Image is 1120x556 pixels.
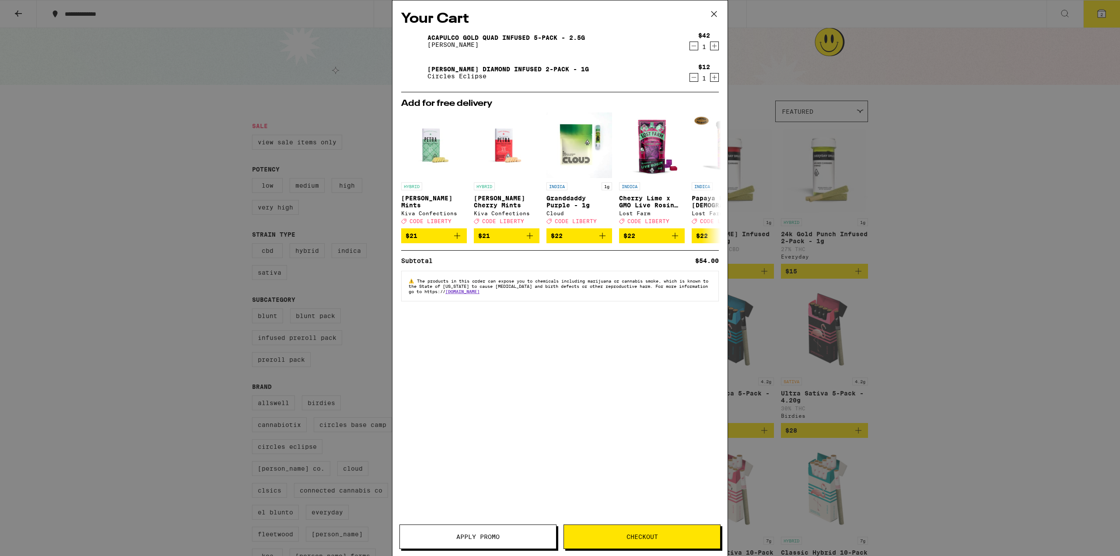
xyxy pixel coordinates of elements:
p: Granddaddy Purple - 1g [546,195,612,209]
button: Add to bag [401,228,467,243]
div: Subtotal [401,258,439,264]
a: Acapulco Gold Quad Infused 5-Pack - 2.5g [427,34,585,41]
div: Kiva Confections [474,210,539,216]
img: Acapulco Gold Quad Infused 5-Pack - 2.5g [401,29,426,53]
span: Apply Promo [456,534,500,540]
span: CODE LIBERTY [482,218,524,224]
button: Add to bag [619,228,685,243]
p: HYBRID [474,182,495,190]
span: CODE LIBERTY [700,218,742,224]
div: Kiva Confections [401,210,467,216]
span: The products in this order can expose you to chemicals including marijuana or cannabis smoke, whi... [409,278,708,294]
a: Open page for Cherry Lime x GMO Live Rosin Chews from Lost Farm [619,112,685,228]
button: Decrement [689,42,698,50]
button: Increment [710,42,719,50]
div: $12 [698,63,710,70]
img: Kiva Confections - Petra Moroccan Mints [401,112,467,178]
span: Hi. Need any help? [5,6,63,13]
span: ⚠️ [409,278,417,283]
p: Cherry Lime x GMO Live Rosin Chews [619,195,685,209]
a: [PERSON_NAME] Diamond Infused 2-Pack - 1g [427,66,589,73]
a: Open page for Granddaddy Purple - 1g from Cloud [546,112,612,228]
p: INDICA [619,182,640,190]
span: $21 [478,232,490,239]
img: Kiva Confections - Petra Tart Cherry Mints [474,112,539,178]
div: 1 [698,75,710,82]
img: Cloud - Granddaddy Purple - 1g [546,112,612,178]
div: Lost Farm [619,210,685,216]
a: Open page for Petra Moroccan Mints from Kiva Confections [401,112,467,228]
div: $54.00 [695,258,719,264]
p: INDICA [546,182,567,190]
span: Checkout [626,534,658,540]
p: Papaya Peach X [DEMOGRAPHIC_DATA] Kush Resin 100mg [692,195,757,209]
h2: Your Cart [401,9,719,29]
button: Add to bag [474,228,539,243]
span: $21 [406,232,417,239]
div: Lost Farm [692,210,757,216]
button: Decrement [689,73,698,82]
img: Lost Farm - Papaya Peach X Hindu Kush Resin 100mg [692,112,757,178]
a: [DOMAIN_NAME] [445,289,479,294]
div: 1 [698,43,710,50]
button: Add to bag [546,228,612,243]
span: CODE LIBERTY [409,218,451,224]
p: [PERSON_NAME] Mints [401,195,467,209]
img: Runtz Diamond Infused 2-Pack - 1g [401,60,426,85]
p: 1g [602,182,612,190]
a: Open page for Petra Tart Cherry Mints from Kiva Confections [474,112,539,228]
span: $22 [551,232,563,239]
button: Apply Promo [399,525,556,549]
button: Checkout [563,525,721,549]
p: INDICA [692,182,713,190]
a: Open page for Papaya Peach X Hindu Kush Resin 100mg from Lost Farm [692,112,757,228]
span: CODE LIBERTY [627,218,669,224]
button: Increment [710,73,719,82]
p: [PERSON_NAME] [427,41,585,48]
p: [PERSON_NAME] Cherry Mints [474,195,539,209]
div: $42 [698,32,710,39]
h2: Add for free delivery [401,99,719,108]
span: $22 [696,232,708,239]
button: Add to bag [692,228,757,243]
span: CODE LIBERTY [555,218,597,224]
span: $22 [623,232,635,239]
div: Cloud [546,210,612,216]
p: Circles Eclipse [427,73,589,80]
img: Lost Farm - Cherry Lime x GMO Live Rosin Chews [619,112,685,178]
